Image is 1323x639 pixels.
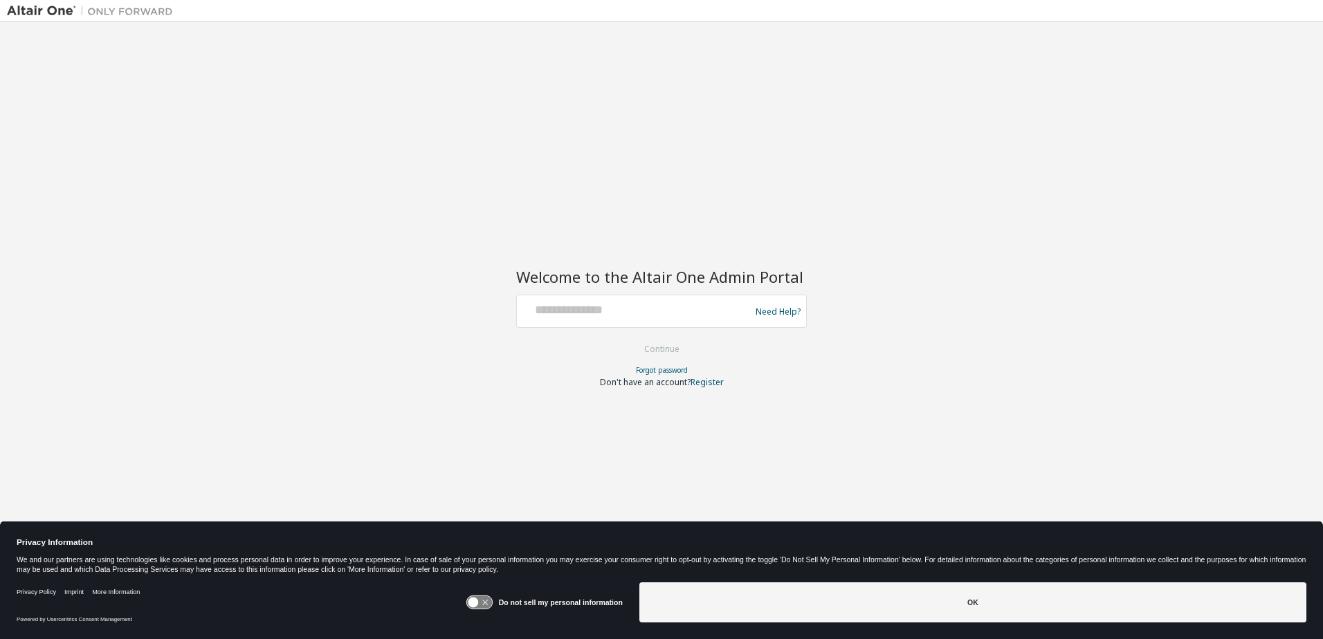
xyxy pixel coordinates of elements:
[691,376,724,388] a: Register
[516,267,807,286] h2: Welcome to the Altair One Admin Portal
[600,376,691,388] span: Don't have an account?
[756,311,801,312] a: Need Help?
[636,365,688,375] a: Forgot password
[7,4,180,18] img: Altair One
